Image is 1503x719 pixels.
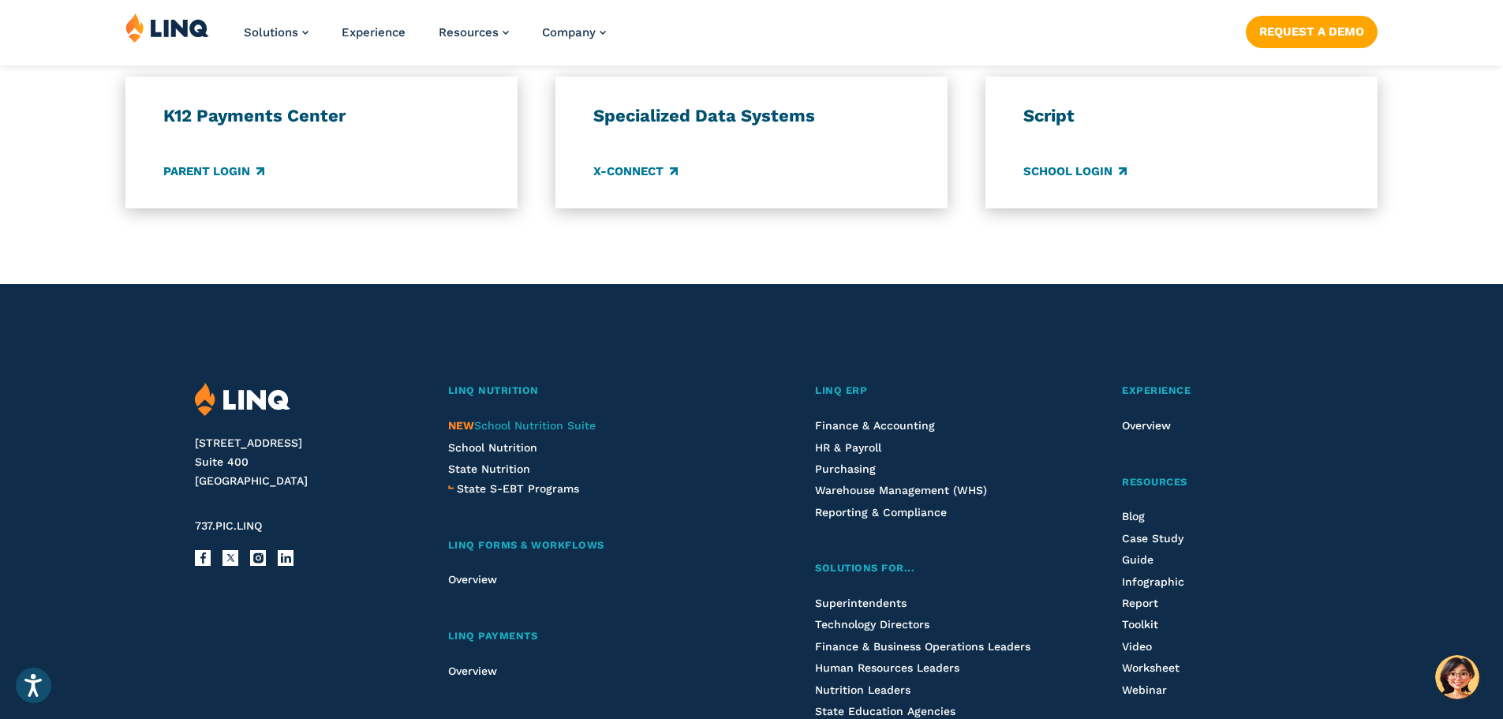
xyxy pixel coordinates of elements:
a: Technology Directors [815,618,929,631]
a: Resources [1122,474,1307,491]
span: Company [542,25,596,39]
a: Nutrition Leaders [815,683,910,696]
span: State S-EBT Programs [457,482,579,495]
a: LINQ ERP [815,383,1039,399]
h3: K12 Payments Center [163,105,480,127]
a: Facebook [195,550,211,566]
span: Resources [1122,476,1187,488]
a: Webinar [1122,683,1167,696]
img: LINQ | K‑12 Software [125,13,209,43]
a: Finance & Business Operations Leaders [815,640,1030,653]
span: Resources [439,25,499,39]
a: Company [542,25,606,39]
span: School Nutrition Suite [448,419,596,432]
span: NEW [448,419,474,432]
a: Parent Login [163,163,264,180]
a: Case Study [1122,532,1183,545]
a: Overview [1122,419,1171,432]
a: Blog [1122,510,1145,522]
a: X-Connect [593,163,678,180]
a: Toolkit [1122,618,1158,631]
span: LINQ Nutrition [448,384,539,396]
a: Experience [1122,383,1307,399]
a: Overview [448,573,497,586]
a: School Login [1023,163,1127,180]
a: Human Resources Leaders [815,661,959,674]
a: State Nutrition [448,462,530,475]
a: State Education Agencies [815,705,955,717]
a: LINQ Nutrition [448,383,733,399]
a: Guide [1122,553,1153,566]
button: Hello, have a question? Let’s chat. [1435,655,1479,699]
a: Request a Demo [1246,16,1378,47]
span: Experience [1122,384,1191,396]
a: Infographic [1122,575,1184,588]
span: LINQ Payments [448,630,538,642]
a: Finance & Accounting [815,419,935,432]
h3: Script [1023,105,1340,127]
a: Reporting & Compliance [815,506,947,519]
nav: Button Navigation [1246,13,1378,47]
address: [STREET_ADDRESS] Suite 400 [GEOGRAPHIC_DATA] [195,434,410,490]
a: LINQ Forms & Workflows [448,537,733,554]
a: Report [1122,597,1158,609]
a: Worksheet [1122,661,1180,674]
span: LINQ Forms & Workflows [448,539,604,551]
a: HR & Payroll [815,441,881,454]
a: Experience [342,25,406,39]
span: LINQ ERP [815,384,867,396]
a: Solutions [244,25,308,39]
a: Warehouse Management (WHS) [815,484,987,496]
a: NEWSchool Nutrition Suite [448,419,596,432]
span: Solutions [244,25,298,39]
a: Purchasing [815,462,876,475]
a: Video [1122,640,1152,653]
a: Instagram [250,550,266,566]
a: Resources [439,25,509,39]
a: LinkedIn [278,550,293,566]
a: State S-EBT Programs [457,480,579,497]
span: 737.PIC.LINQ [195,519,262,532]
img: LINQ | K‑12 Software [195,383,290,417]
a: X [222,550,238,566]
a: LINQ Payments [448,628,733,645]
nav: Primary Navigation [244,13,606,65]
a: Superintendents [815,597,907,609]
a: School Nutrition [448,441,537,454]
a: Overview [448,665,497,677]
h3: Specialized Data Systems [593,105,910,127]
